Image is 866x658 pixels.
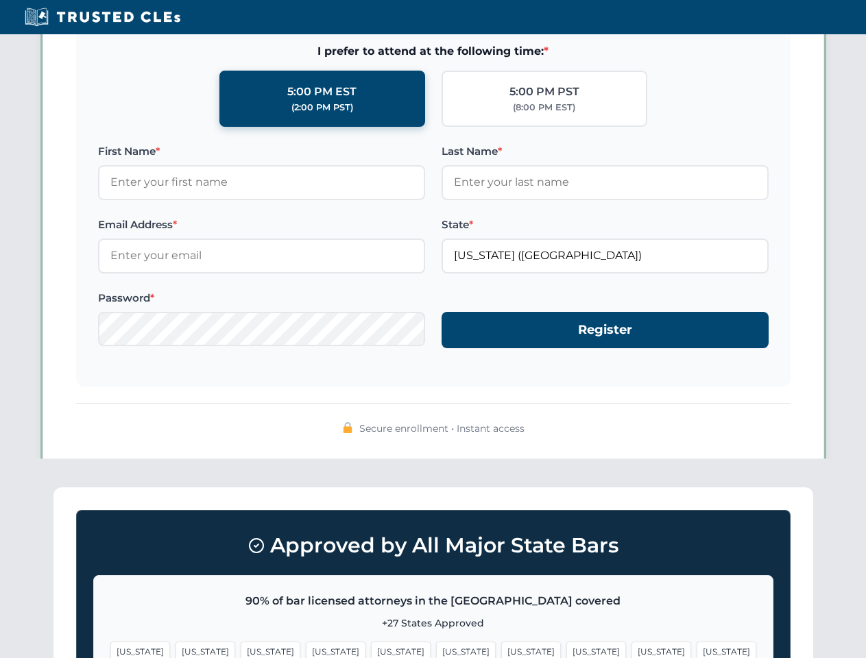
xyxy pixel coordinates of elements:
[287,83,357,101] div: 5:00 PM EST
[98,217,425,233] label: Email Address
[98,42,769,60] span: I prefer to attend at the following time:
[442,143,769,160] label: Last Name
[442,312,769,348] button: Register
[342,422,353,433] img: 🔒
[110,592,756,610] p: 90% of bar licensed attorneys in the [GEOGRAPHIC_DATA] covered
[509,83,579,101] div: 5:00 PM PST
[442,217,769,233] label: State
[98,143,425,160] label: First Name
[291,101,353,114] div: (2:00 PM PST)
[359,421,525,436] span: Secure enrollment • Instant access
[98,165,425,199] input: Enter your first name
[98,290,425,306] label: Password
[110,616,756,631] p: +27 States Approved
[442,239,769,273] input: Florida (FL)
[93,527,773,564] h3: Approved by All Major State Bars
[442,165,769,199] input: Enter your last name
[98,239,425,273] input: Enter your email
[513,101,575,114] div: (8:00 PM EST)
[21,7,184,27] img: Trusted CLEs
